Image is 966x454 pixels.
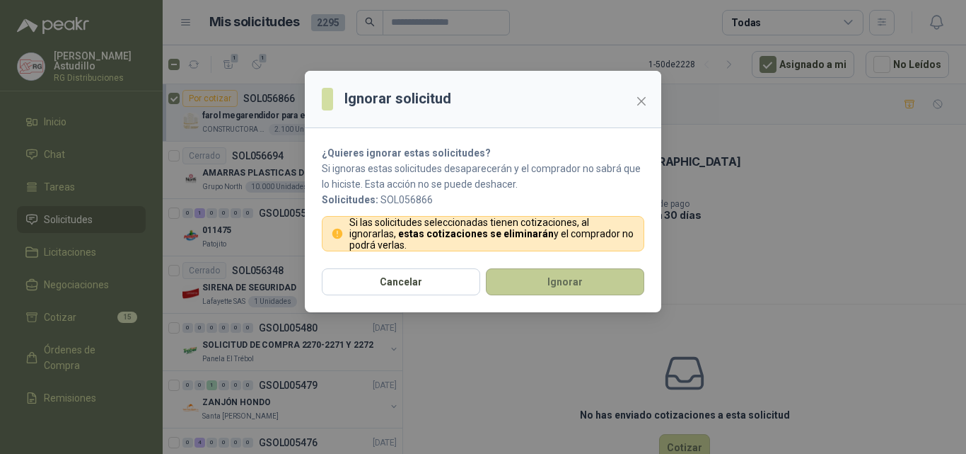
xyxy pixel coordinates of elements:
[398,228,554,239] strong: estas cotizaciones se eliminarán
[322,194,378,205] b: Solicitudes:
[344,88,451,110] h3: Ignorar solicitud
[486,268,644,295] button: Ignorar
[322,268,480,295] button: Cancelar
[349,217,636,251] p: Si las solicitudes seleccionadas tienen cotizaciones, al ignorarlas, y el comprador no podrá verlas.
[322,147,491,159] strong: ¿Quieres ignorar estas solicitudes?
[630,90,653,113] button: Close
[322,192,644,208] p: SOL056866
[636,96,647,107] span: close
[322,161,644,192] p: Si ignoras estas solicitudes desaparecerán y el comprador no sabrá que lo hiciste. Esta acción no...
